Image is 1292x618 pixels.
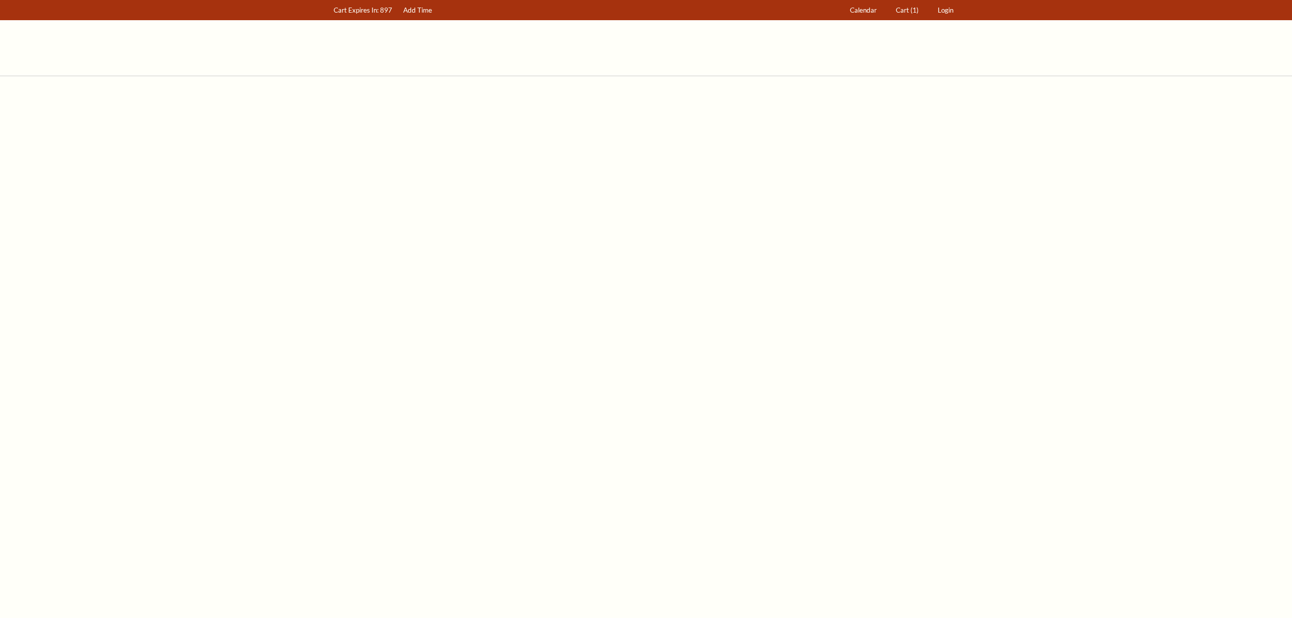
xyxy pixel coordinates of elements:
[850,6,877,14] span: Calendar
[910,6,919,14] span: (1)
[938,6,953,14] span: Login
[380,6,392,14] span: 897
[933,1,958,20] a: Login
[845,1,882,20] a: Calendar
[399,1,437,20] a: Add Time
[334,6,379,14] span: Cart Expires In:
[891,1,924,20] a: Cart (1)
[896,6,909,14] span: Cart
